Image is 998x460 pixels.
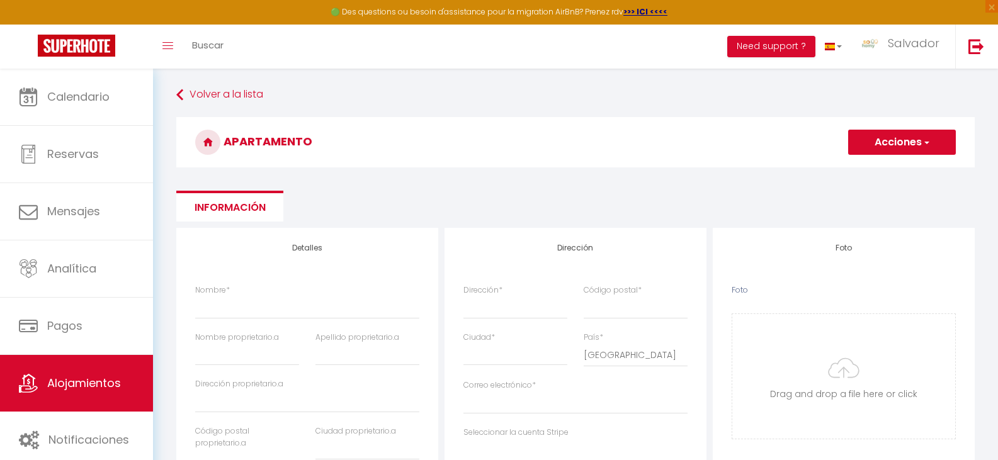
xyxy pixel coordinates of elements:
span: Analítica [47,261,96,276]
button: Acciones [848,130,956,155]
label: Dirección [463,284,502,296]
span: Mensajes [47,203,100,219]
button: Need support ? [727,36,815,57]
a: >>> ICI <<<< [623,6,667,17]
h4: Foto [732,244,956,252]
label: Ciudad [463,332,495,344]
label: Código postal proprietario.a [195,425,299,449]
img: ... [861,38,880,50]
label: Nombre [195,284,230,296]
label: Apellido proprietario.a [315,332,399,344]
span: Calendario [47,89,110,104]
span: Reservas [47,146,99,162]
img: logout [968,38,984,54]
a: Volver a la lista [176,84,975,106]
label: Ciudad proprietario.a [315,425,396,437]
label: Dirección proprietario.a [195,378,283,390]
label: Foto [732,284,748,296]
h4: Detalles [195,244,419,252]
a: ... Salvador [851,25,955,69]
label: Correo electrónico [463,379,536,391]
li: Información [176,191,283,222]
label: País [584,332,603,344]
h4: Dirección [463,244,688,252]
a: Buscar [183,25,233,69]
span: Buscar [192,38,224,52]
span: Alojamientos [47,375,121,391]
span: Pagos [47,318,82,334]
h3: APARTAMENTO [176,117,975,167]
label: Código postal [584,284,642,296]
span: Notificaciones [48,432,129,447]
label: Seleccionar la cuenta Stripe [463,427,569,439]
img: Super Booking [38,35,115,57]
span: Salvador [888,35,939,51]
label: Nombre proprietario.a [195,332,279,344]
